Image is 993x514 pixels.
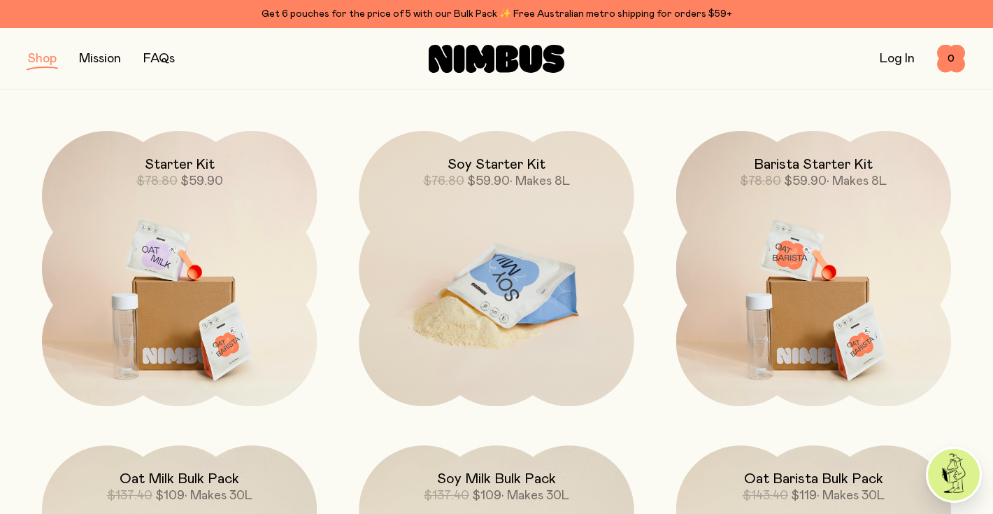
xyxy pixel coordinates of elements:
span: • Makes 30L [501,489,569,502]
span: $137.40 [107,489,152,502]
a: FAQs [143,53,175,65]
h2: Starter Kit [145,156,215,173]
a: Barista Starter Kit$78.80$59.90• Makes 8L [676,131,951,406]
h2: Oat Barista Bulk Pack [744,471,883,487]
span: $78.80 [136,175,178,188]
span: $109 [155,489,185,502]
h2: Soy Starter Kit [448,156,545,173]
span: $59.90 [784,175,827,188]
span: $59.90 [180,175,223,188]
a: Soy Starter Kit$76.80$59.90• Makes 8L [359,131,634,406]
a: Log In [880,53,915,65]
div: Get 6 pouches for the price of 5 with our Bulk Pack ✨ Free Australian metro shipping for orders $59+ [28,6,965,22]
span: $76.80 [423,175,464,188]
h2: Soy Milk Bulk Pack [437,471,556,487]
span: • Makes 8L [827,175,887,188]
a: Mission [79,53,121,65]
span: $78.80 [740,175,781,188]
span: • Makes 30L [185,489,252,502]
span: • Makes 8L [510,175,570,188]
span: $119 [791,489,817,502]
h2: Oat Milk Bulk Pack [120,471,239,487]
button: 0 [937,45,965,73]
img: agent [928,449,980,501]
span: $143.40 [743,489,788,502]
span: $137.40 [424,489,469,502]
h2: Barista Starter Kit [754,156,873,173]
span: $109 [472,489,501,502]
a: Starter Kit$78.80$59.90 [42,131,317,406]
span: • Makes 30L [817,489,885,502]
span: $59.90 [467,175,510,188]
